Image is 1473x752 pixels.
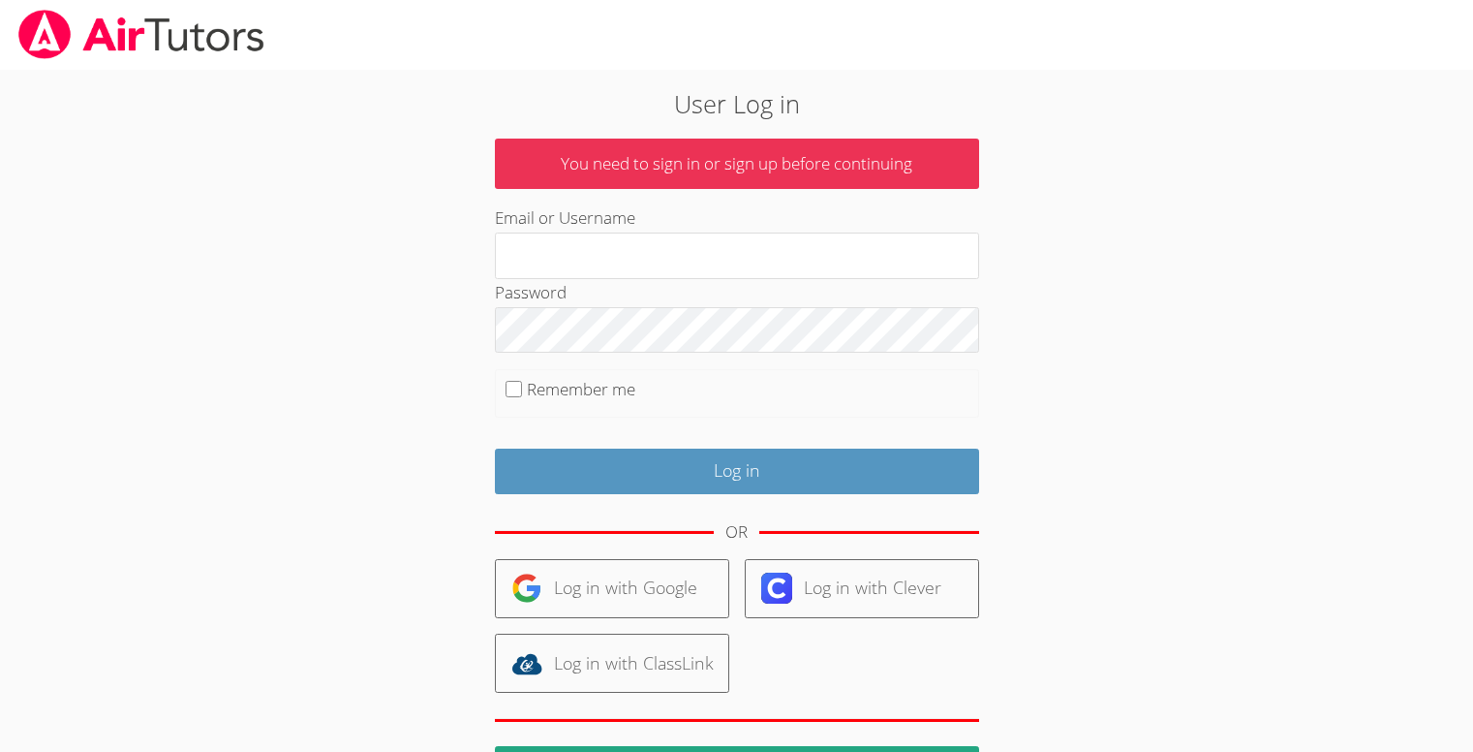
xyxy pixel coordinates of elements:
a: Log in with Clever [745,559,979,618]
a: Log in with ClassLink [495,634,729,693]
div: OR [725,518,748,547]
label: Password [495,281,567,303]
label: Remember me [527,378,635,400]
img: clever-logo-6eab21bc6e7a338710f1a6ff85c0baf02591cd810cc4098c63d3a4b26e2feb20.svg [761,573,792,604]
img: google-logo-50288ca7cdecda66e5e0955fdab243c47b7ad437acaf1139b6f446037453330a.svg [511,573,542,604]
a: Log in with Google [495,559,729,618]
p: You need to sign in or sign up before continuing [495,139,979,190]
label: Email or Username [495,206,635,229]
img: classlink-logo-d6bb404cc1216ec64c9a2012d9dc4662098be43eaf13dc465df04b49fa7ab582.svg [511,648,542,679]
img: airtutors_banner-c4298cdbf04f3fff15de1276eac7730deb9818008684d7c2e4769d2f7ddbe033.png [16,10,266,59]
h2: User Log in [339,85,1134,122]
input: Log in [495,449,979,494]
